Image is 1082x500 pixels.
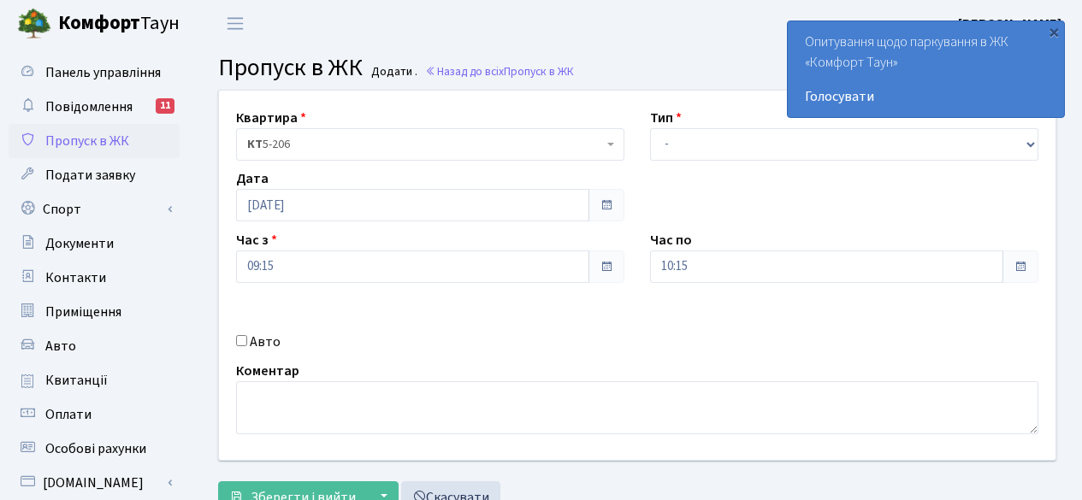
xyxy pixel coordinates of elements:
[58,9,140,37] b: Комфорт
[958,14,1061,34] a: [PERSON_NAME]
[9,432,180,466] a: Особові рахунки
[45,405,92,424] span: Оплати
[236,108,306,128] label: Квартира
[958,15,1061,33] b: [PERSON_NAME]
[17,7,51,41] img: logo.png
[9,56,180,90] a: Панель управління
[1045,23,1062,40] div: ×
[368,65,417,79] small: Додати .
[504,63,574,79] span: Пропуск в ЖК
[45,166,135,185] span: Подати заявку
[236,168,269,189] label: Дата
[425,63,574,79] a: Назад до всіхПропуск в ЖК
[156,98,174,114] div: 11
[236,128,624,161] span: <b>КТ</b>&nbsp;&nbsp;&nbsp;&nbsp;5-206
[45,439,146,458] span: Особові рахунки
[9,158,180,192] a: Подати заявку
[236,230,277,250] label: Час з
[9,295,180,329] a: Приміщення
[45,63,161,82] span: Панель управління
[45,268,106,287] span: Контакти
[650,230,692,250] label: Час по
[45,337,76,356] span: Авто
[805,86,1047,107] a: Голосувати
[9,90,180,124] a: Повідомлення11
[9,124,180,158] a: Пропуск в ЖК
[236,361,299,381] label: Коментар
[45,234,114,253] span: Документи
[650,108,682,128] label: Тип
[9,329,180,363] a: Авто
[58,9,180,38] span: Таун
[250,332,281,352] label: Авто
[9,261,180,295] a: Контакти
[247,136,603,153] span: <b>КТ</b>&nbsp;&nbsp;&nbsp;&nbsp;5-206
[45,132,129,150] span: Пропуск в ЖК
[45,371,108,390] span: Квитанції
[788,21,1064,117] div: Опитування щодо паркування в ЖК «Комфорт Таун»
[9,192,180,226] a: Спорт
[247,136,263,153] b: КТ
[45,97,133,116] span: Повідомлення
[9,466,180,500] a: [DOMAIN_NAME]
[9,226,180,261] a: Документи
[9,397,180,432] a: Оплати
[218,50,363,85] span: Пропуск в ЖК
[45,303,121,321] span: Приміщення
[9,363,180,397] a: Квитанції
[214,9,257,38] button: Переключити навігацію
